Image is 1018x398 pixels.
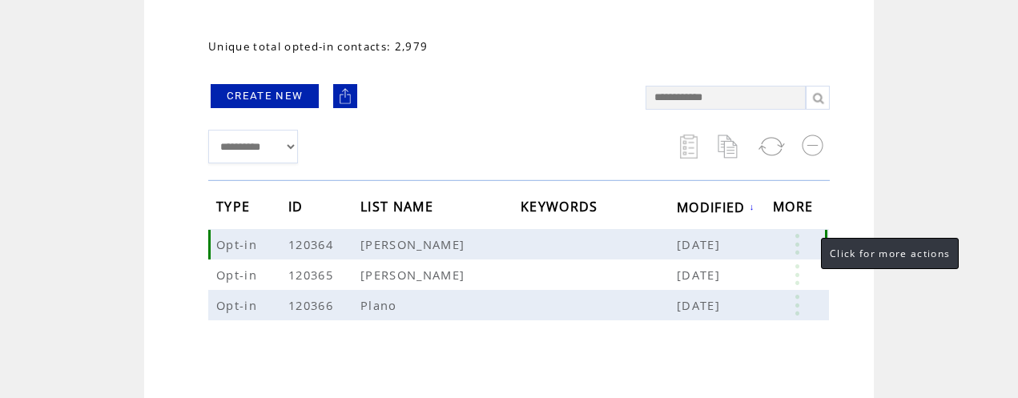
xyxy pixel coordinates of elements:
span: ID [288,194,308,223]
a: CREATE NEW [211,84,319,108]
span: [PERSON_NAME] [360,236,469,252]
span: TYPE [216,194,254,223]
a: LIST NAME [360,202,437,211]
span: [DATE] [677,297,724,313]
span: Click for more actions [830,247,950,260]
span: Unique total opted-in contacts: 2,979 [208,39,428,54]
img: upload.png [337,88,353,104]
span: Opt-in [216,267,261,283]
span: MORE [773,194,817,223]
span: 120366 [288,297,337,313]
span: Plano [360,297,401,313]
span: MODIFIED [677,195,750,224]
span: KEYWORDS [521,194,602,223]
span: Opt-in [216,236,261,252]
span: 120365 [288,267,337,283]
a: KEYWORDS [521,202,602,211]
span: [DATE] [677,236,724,252]
span: 120364 [288,236,337,252]
a: TYPE [216,202,254,211]
span: [PERSON_NAME] [360,267,469,283]
span: LIST NAME [360,194,437,223]
a: MODIFIED↓ [677,202,755,211]
span: Opt-in [216,297,261,313]
span: [DATE] [677,267,724,283]
a: ID [288,202,308,211]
